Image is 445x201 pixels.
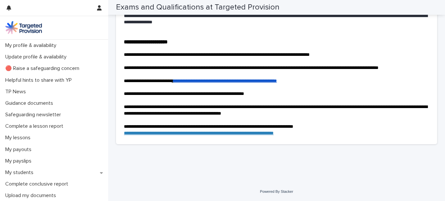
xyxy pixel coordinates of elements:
p: Guidance documents [3,100,58,106]
p: TP News [3,89,31,95]
p: My students [3,169,39,176]
p: Complete a lesson report [3,123,68,129]
p: 🔴 Raise a safeguarding concern [3,65,85,72]
p: My profile & availability [3,42,62,49]
h2: Exams and Qualifications at Targeted Provision [116,3,280,12]
img: M5nRWzHhSzIhMunXDL62 [5,21,42,34]
p: Update profile & availability [3,54,72,60]
p: Upload my documents [3,192,61,199]
a: Powered By Stacker [260,190,293,193]
p: My lessons [3,135,36,141]
p: Safeguarding newsletter [3,112,66,118]
p: Complete conclusive report [3,181,73,187]
p: My payslips [3,158,37,164]
p: My payouts [3,146,37,153]
p: Helpful hints to share with YP [3,77,77,83]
